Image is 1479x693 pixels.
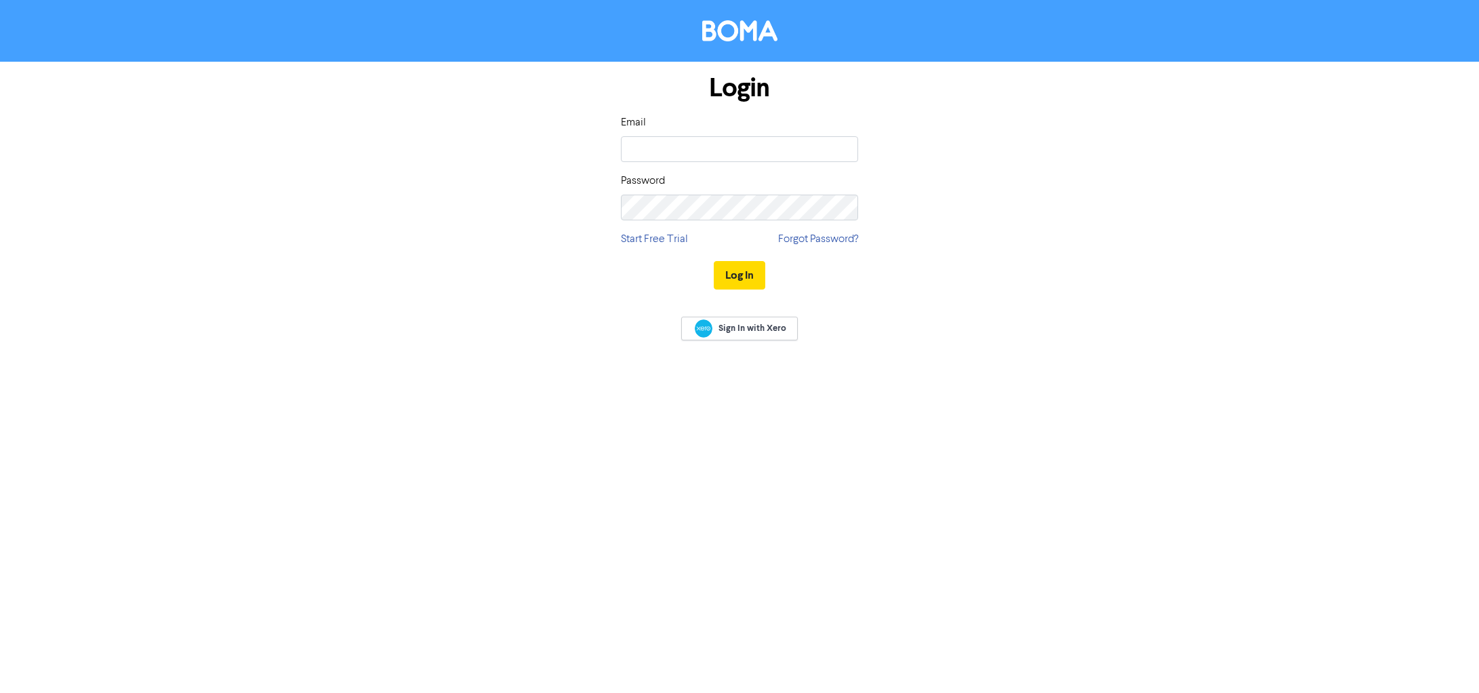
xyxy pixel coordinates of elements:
img: Xero logo [695,319,712,338]
a: Sign In with Xero [681,317,798,340]
img: BOMA Logo [702,20,777,41]
label: Password [621,173,665,189]
a: Start Free Trial [621,231,688,248]
a: Forgot Password? [778,231,858,248]
label: Email [621,115,646,131]
span: Sign In with Xero [718,322,786,334]
h1: Login [621,73,858,104]
button: Log In [714,261,765,290]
